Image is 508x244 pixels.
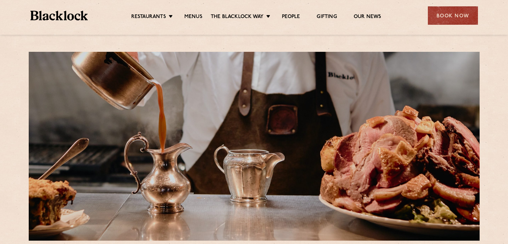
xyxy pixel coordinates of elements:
div: Book Now [428,6,478,25]
a: Restaurants [131,14,166,21]
a: The Blacklock Way [211,14,264,21]
a: Gifting [317,14,337,21]
a: Menus [184,14,202,21]
a: Our News [354,14,381,21]
img: BL_Textured_Logo-footer-cropped.svg [30,11,88,20]
a: People [282,14,300,21]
